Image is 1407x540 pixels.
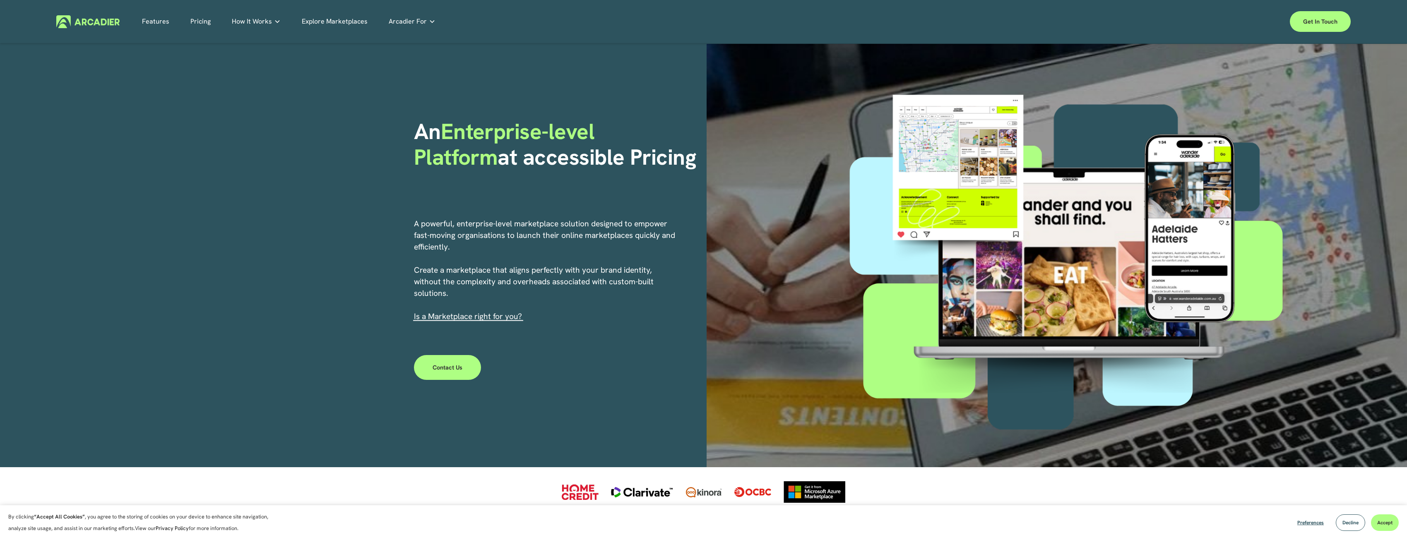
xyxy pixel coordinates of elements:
strong: “Accept All Cookies” [34,513,85,520]
a: folder dropdown [232,15,281,28]
a: s a Marketplace right for you? [416,311,522,322]
button: Decline [1336,514,1365,531]
a: Get in touch [1290,11,1351,32]
span: Preferences [1297,519,1324,526]
p: By clicking , you agree to the storing of cookies on your device to enhance site navigation, anal... [8,511,277,534]
span: Arcadier For [389,16,427,27]
span: Decline [1342,519,1359,526]
span: How It Works [232,16,272,27]
p: A powerful, enterprise-level marketplace solution designed to empower fast-moving organisations t... [414,218,676,322]
button: Accept [1371,514,1399,531]
button: Preferences [1291,514,1330,531]
a: Pricing [190,15,211,28]
a: folder dropdown [389,15,435,28]
span: Enterprise-level Platform [414,117,600,171]
img: Arcadier [56,15,120,28]
a: Features [142,15,169,28]
h1: An at accessible Pricing [414,119,701,170]
a: Contact Us [414,355,481,380]
span: Accept [1377,519,1393,526]
a: Explore Marketplaces [302,15,368,28]
span: I [414,311,522,322]
a: Privacy Policy [156,525,189,532]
